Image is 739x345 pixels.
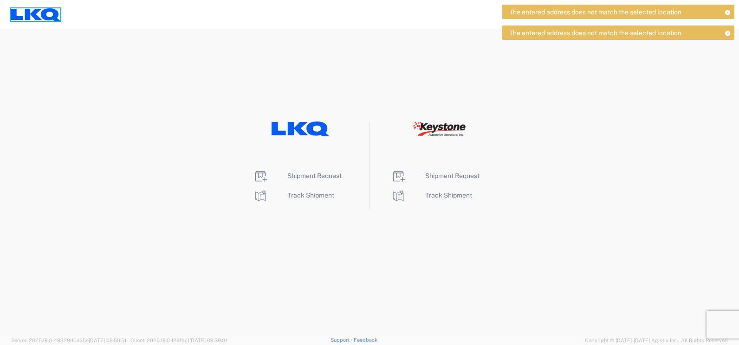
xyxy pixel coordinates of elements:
span: The entered address does not match the selected location [509,8,681,16]
span: Copyright © [DATE]-[DATE] Agistix Inc., All Rights Reserved [585,336,728,345]
a: Shipment Request [391,172,480,179]
span: [DATE] 09:50:51 [89,338,126,343]
a: Feedback [354,337,377,343]
span: Client: 2025.19.0-129fbcf [130,338,227,343]
a: Support [331,337,354,343]
span: The entered address does not match the selected location [509,29,681,37]
a: Shipment Request [253,172,342,179]
span: Track Shipment [287,192,334,199]
span: Server: 2025.19.0-49328d0a35e [11,338,126,343]
span: Shipment Request [425,172,480,179]
span: Track Shipment [425,192,472,199]
span: [DATE] 09:39:01 [189,338,227,343]
a: Track Shipment [391,192,472,199]
span: Shipment Request [287,172,342,179]
a: Track Shipment [253,192,334,199]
